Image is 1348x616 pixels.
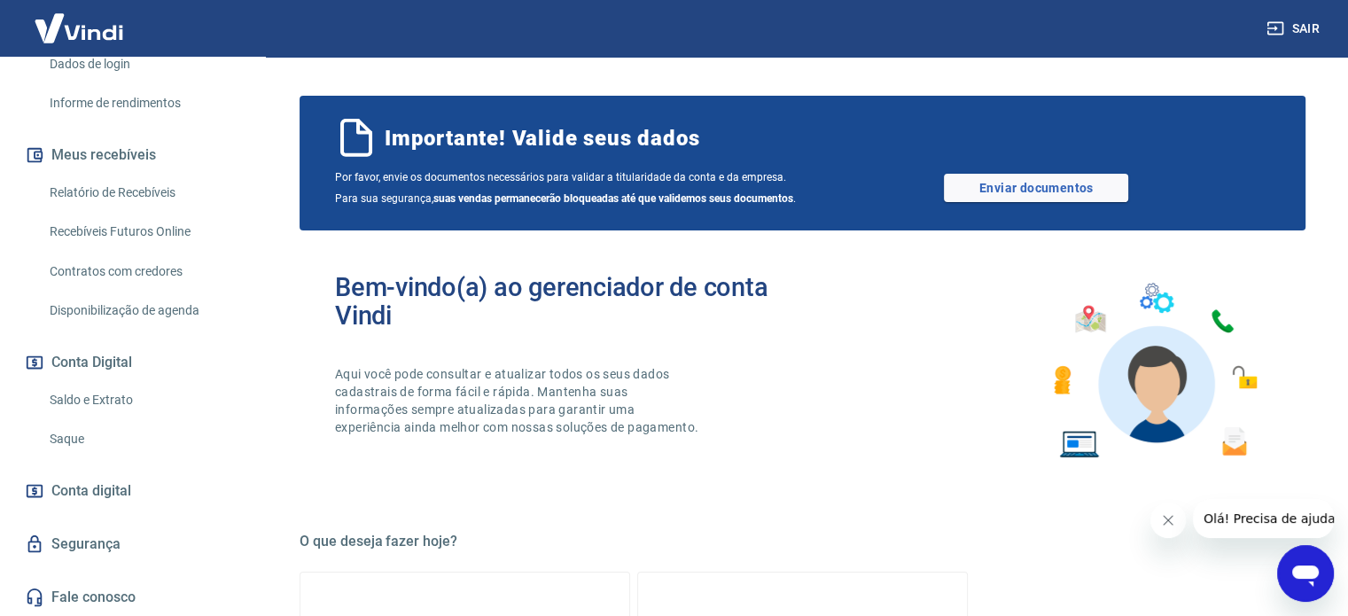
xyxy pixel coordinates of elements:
[385,124,699,152] span: Importante! Valide seus dados
[43,214,244,250] a: Recebíveis Futuros Online
[335,365,702,436] p: Aqui você pode consultar e atualizar todos os seus dados cadastrais de forma fácil e rápida. Mant...
[300,533,1305,550] h5: O que deseja fazer hoje?
[43,85,244,121] a: Informe de rendimentos
[21,343,244,382] button: Conta Digital
[21,525,244,564] a: Segurança
[43,421,244,457] a: Saque
[944,174,1128,202] a: Enviar documentos
[21,136,244,175] button: Meus recebíveis
[1263,12,1327,45] button: Sair
[43,292,244,329] a: Disponibilização de agenda
[335,273,803,330] h2: Bem-vindo(a) ao gerenciador de conta Vindi
[21,1,136,55] img: Vindi
[1277,545,1334,602] iframe: Botão para abrir a janela de mensagens
[335,167,803,209] span: Por favor, envie os documentos necessários para validar a titularidade da conta e da empresa. Par...
[43,382,244,418] a: Saldo e Extrato
[43,46,244,82] a: Dados de login
[433,192,793,205] b: suas vendas permanecerão bloqueadas até que validemos seus documentos
[1193,499,1334,538] iframe: Mensagem da empresa
[21,472,244,511] a: Conta digital
[43,175,244,211] a: Relatório de Recebíveis
[1150,503,1186,538] iframe: Fechar mensagem
[51,479,131,503] span: Conta digital
[43,253,244,290] a: Contratos com credores
[1038,273,1270,469] img: Imagem de um avatar masculino com diversos icones exemplificando as funcionalidades do gerenciado...
[11,12,149,27] span: Olá! Precisa de ajuda?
